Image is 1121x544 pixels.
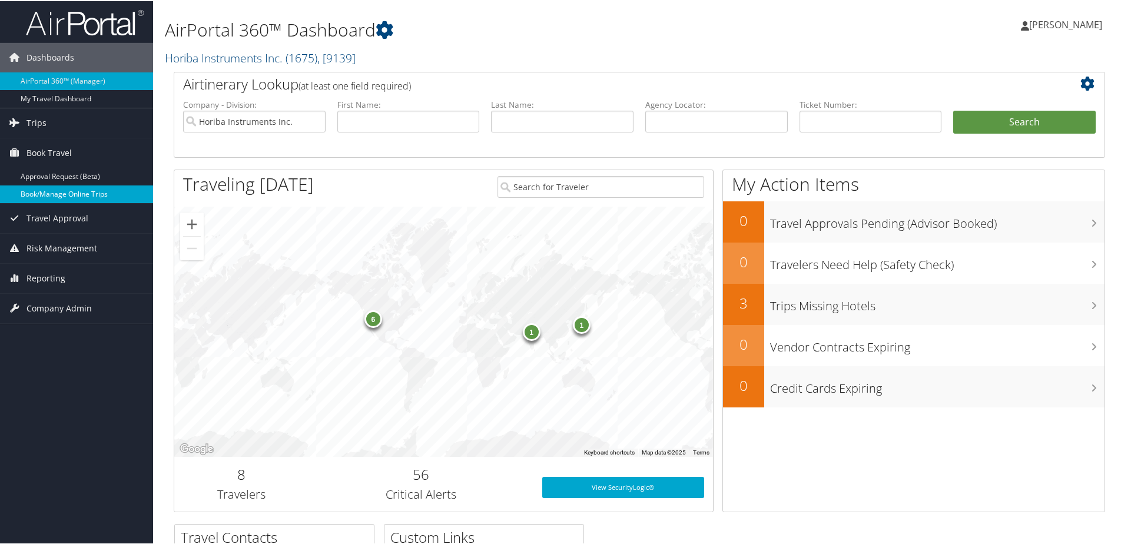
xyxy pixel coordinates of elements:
[770,373,1105,396] h3: Credit Cards Expiring
[770,332,1105,354] h3: Vendor Contracts Expiring
[770,208,1105,231] h3: Travel Approvals Pending (Advisor Booked)
[26,263,65,292] span: Reporting
[584,447,635,456] button: Keyboard shortcuts
[26,8,144,35] img: airportal-logo.png
[1029,17,1102,30] span: [PERSON_NAME]
[645,98,788,110] label: Agency Locator:
[1021,6,1114,41] a: [PERSON_NAME]
[337,98,480,110] label: First Name:
[180,211,204,235] button: Zoom in
[299,78,411,91] span: (at least one field required)
[286,49,317,65] span: ( 1675 )
[723,251,764,271] h2: 0
[180,235,204,259] button: Zoom out
[523,321,540,339] div: 1
[165,16,798,41] h1: AirPortal 360™ Dashboard
[26,203,88,232] span: Travel Approval
[183,463,300,483] h2: 8
[770,250,1105,272] h3: Travelers Need Help (Safety Check)
[26,293,92,322] span: Company Admin
[498,175,704,197] input: Search for Traveler
[723,365,1105,406] a: 0Credit Cards Expiring
[723,200,1105,241] a: 0Travel Approvals Pending (Advisor Booked)
[183,98,326,110] label: Company - Division:
[723,324,1105,365] a: 0Vendor Contracts Expiring
[723,210,764,230] h2: 0
[723,374,764,394] h2: 0
[26,233,97,262] span: Risk Management
[165,49,356,65] a: Horiba Instruments Inc.
[693,448,709,455] a: Terms (opens in new tab)
[26,107,47,137] span: Trips
[573,315,591,333] div: 1
[800,98,942,110] label: Ticket Number:
[177,440,216,456] img: Google
[318,463,525,483] h2: 56
[953,110,1096,133] button: Search
[723,241,1105,283] a: 0Travelers Need Help (Safety Check)
[723,292,764,312] h2: 3
[26,42,74,71] span: Dashboards
[26,137,72,167] span: Book Travel
[491,98,634,110] label: Last Name:
[723,171,1105,195] h1: My Action Items
[183,73,1018,93] h2: Airtinerary Lookup
[183,485,300,502] h3: Travelers
[317,49,356,65] span: , [ 9139 ]
[177,440,216,456] a: Open this area in Google Maps (opens a new window)
[723,283,1105,324] a: 3Trips Missing Hotels
[183,171,314,195] h1: Traveling [DATE]
[770,291,1105,313] h3: Trips Missing Hotels
[542,476,704,497] a: View SecurityLogic®
[723,333,764,353] h2: 0
[642,448,686,455] span: Map data ©2025
[364,309,382,327] div: 6
[318,485,525,502] h3: Critical Alerts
